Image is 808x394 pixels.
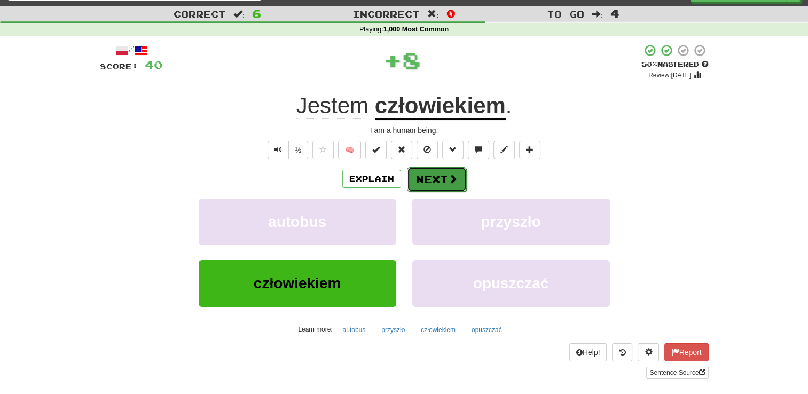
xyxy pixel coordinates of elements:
[412,199,610,245] button: przyszło
[100,62,138,71] span: Score:
[592,10,603,19] span: :
[402,46,421,73] span: 8
[569,343,607,361] button: Help!
[312,141,334,159] button: Favorite sentence (alt+f)
[446,7,456,20] span: 0
[365,141,387,159] button: Set this sentence to 100% Mastered (alt+m)
[646,367,708,379] a: Sentence Source
[481,214,540,230] span: przyszło
[199,199,396,245] button: autobus
[427,10,439,19] span: :
[664,343,708,361] button: Report
[338,141,361,159] button: 🧠
[468,141,489,159] button: Discuss sentence (alt+u)
[252,7,261,20] span: 6
[375,93,506,120] u: człowiekiem
[265,141,309,159] div: Text-to-speech controls
[610,7,619,20] span: 4
[337,322,372,338] button: autobus
[641,60,657,68] span: 50 %
[298,326,332,333] small: Learn more:
[352,9,420,19] span: Incorrect
[407,167,467,192] button: Next
[648,72,691,79] small: Review: [DATE]
[254,275,341,291] span: człowiekiem
[233,10,245,19] span: :
[100,44,163,57] div: /
[417,141,438,159] button: Ignore sentence (alt+i)
[547,9,584,19] span: To go
[391,141,412,159] button: Reset to 0% Mastered (alt+r)
[145,58,163,72] span: 40
[466,322,508,338] button: opuszczać
[506,93,512,118] span: .
[100,125,709,136] div: I am a human being.
[473,275,549,291] span: opuszczać
[415,322,461,338] button: człowiekiem
[268,214,326,230] span: autobus
[296,93,368,119] span: Jestem
[199,260,396,306] button: człowiekiem
[383,26,449,33] strong: 1,000 Most Common
[442,141,464,159] button: Grammar (alt+g)
[412,260,610,306] button: opuszczać
[288,141,309,159] button: ½
[342,170,401,188] button: Explain
[493,141,515,159] button: Edit sentence (alt+d)
[641,60,709,69] div: Mastered
[383,44,402,76] span: +
[375,322,411,338] button: przyszło
[519,141,540,159] button: Add to collection (alt+a)
[174,9,226,19] span: Correct
[612,343,632,361] button: Round history (alt+y)
[268,141,289,159] button: Play sentence audio (ctl+space)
